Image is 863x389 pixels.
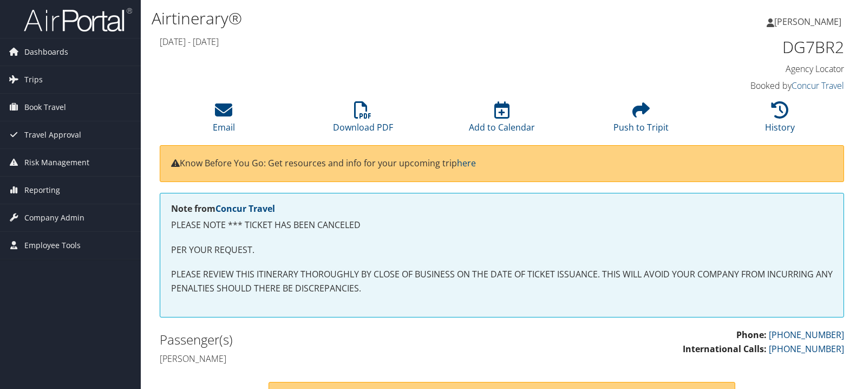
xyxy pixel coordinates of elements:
a: Concur Travel [215,203,275,215]
img: airportal-logo.png [24,7,132,33]
a: Add to Calendar [469,107,535,133]
a: Download PDF [333,107,393,133]
span: Trips [24,66,43,93]
strong: International Calls: [683,343,767,355]
span: Dashboards [24,38,68,66]
span: Company Admin [24,204,84,231]
p: PLEASE REVIEW THIS ITINERARY THOROUGHLY BY CLOSE OF BUSINESS ON THE DATE OF TICKET ISSUANCE. THIS... [171,268,833,295]
p: PLEASE NOTE *** TICKET HAS BEEN CANCELED [171,218,833,232]
a: [PHONE_NUMBER] [769,343,844,355]
h4: Agency Locator [685,63,845,75]
span: [PERSON_NAME] [774,16,841,28]
a: here [457,157,476,169]
a: Push to Tripit [613,107,669,133]
a: Concur Travel [792,80,844,92]
span: Employee Tools [24,232,81,259]
h1: DG7BR2 [685,36,845,59]
h4: Booked by [685,80,845,92]
a: Email [213,107,235,133]
a: [PERSON_NAME] [767,5,852,38]
a: [PHONE_NUMBER] [769,329,844,341]
h4: [DATE] - [DATE] [160,36,669,48]
h1: Airtinerary® [152,7,619,30]
span: Book Travel [24,94,66,121]
a: History [765,107,795,133]
span: Risk Management [24,149,89,176]
span: Travel Approval [24,121,81,148]
p: Know Before You Go: Get resources and info for your upcoming trip [171,157,833,171]
strong: Phone: [736,329,767,341]
h4: [PERSON_NAME] [160,353,494,365]
p: PER YOUR REQUEST. [171,243,833,257]
h2: Passenger(s) [160,330,494,349]
span: Reporting [24,177,60,204]
strong: Note from [171,203,275,215]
